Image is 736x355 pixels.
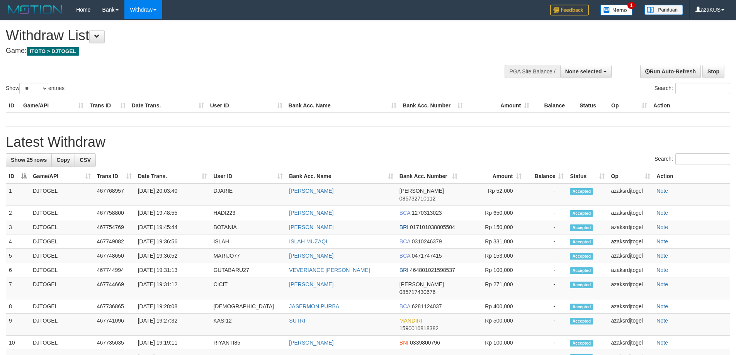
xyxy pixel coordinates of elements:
button: None selected [560,65,612,78]
td: 5 [6,249,30,263]
span: Copy 1590010818382 to clipboard [399,325,439,331]
td: RIYANTI85 [210,336,286,350]
span: Accepted [570,267,593,274]
th: Op: activate to sort column ascending [608,169,653,183]
td: [DATE] 20:03:40 [135,183,211,206]
th: Game/API: activate to sort column ascending [30,169,94,183]
a: [PERSON_NAME] [289,281,333,287]
td: azaksrdjtogel [608,277,653,299]
td: CICIT [210,277,286,299]
a: Stop [702,65,724,78]
span: Accepted [570,188,593,195]
th: Balance: activate to sort column ascending [525,169,567,183]
td: - [525,183,567,206]
span: ITOTO > DJTOGEL [27,47,79,56]
td: Rp 52,000 [461,183,525,206]
td: [DEMOGRAPHIC_DATA] [210,299,286,314]
a: Copy [51,153,75,166]
td: KASI12 [210,314,286,336]
span: Accepted [570,282,593,288]
td: - [525,263,567,277]
label: Search: [654,83,730,94]
th: Bank Acc. Name [286,99,400,113]
th: Bank Acc. Name: activate to sort column ascending [286,169,396,183]
th: Op [608,99,650,113]
span: Accepted [570,318,593,324]
td: DJTOGEL [30,234,94,249]
a: [PERSON_NAME] [289,340,333,346]
span: BRI [399,224,408,230]
td: Rp 150,000 [461,220,525,234]
td: azaksrdjtogel [608,206,653,220]
a: SUTRI [289,318,305,324]
th: Game/API [20,99,87,113]
span: Copy 0339800796 to clipboard [410,340,440,346]
span: [PERSON_NAME] [399,188,444,194]
span: Accepted [570,253,593,260]
span: MANDIRI [399,318,422,324]
h4: Game: [6,47,483,55]
a: VEVERIANCE [PERSON_NAME] [289,267,370,273]
td: 467736865 [94,299,135,314]
a: Note [656,318,668,324]
td: 10 [6,336,30,350]
th: Balance [532,99,576,113]
td: HADI223 [210,206,286,220]
td: Rp 100,000 [461,263,525,277]
td: - [525,206,567,220]
td: DJTOGEL [30,314,94,336]
th: Action [650,99,730,113]
td: [DATE] 19:28:08 [135,299,211,314]
th: ID [6,99,20,113]
a: Note [656,303,668,309]
td: 4 [6,234,30,249]
span: Show 25 rows [11,157,47,163]
th: Trans ID [87,99,129,113]
td: [DATE] 19:45:44 [135,220,211,234]
td: - [525,249,567,263]
td: azaksrdjtogel [608,314,653,336]
span: BCA [399,238,410,245]
h1: Latest Withdraw [6,134,730,150]
th: User ID [207,99,286,113]
span: BRI [399,267,408,273]
th: Status: activate to sort column ascending [567,169,608,183]
td: DJTOGEL [30,263,94,277]
td: Rp 100,000 [461,336,525,350]
span: Copy 017101038805504 to clipboard [410,224,455,230]
td: Rp 500,000 [461,314,525,336]
td: DJTOGEL [30,249,94,263]
td: 6 [6,263,30,277]
td: 467735035 [94,336,135,350]
span: BCA [399,253,410,259]
td: DJARIE [210,183,286,206]
td: [DATE] 19:31:12 [135,277,211,299]
a: JASERMON PURBA [289,303,339,309]
a: Note [656,253,668,259]
a: [PERSON_NAME] [289,253,333,259]
span: Copy 464801021598537 to clipboard [410,267,455,273]
td: DJTOGEL [30,206,94,220]
td: - [525,336,567,350]
a: [PERSON_NAME] [289,224,333,230]
td: [DATE] 19:36:56 [135,234,211,249]
th: User ID: activate to sort column ascending [210,169,286,183]
span: BCA [399,210,410,216]
th: Bank Acc. Number: activate to sort column ascending [396,169,461,183]
td: Rp 153,000 [461,249,525,263]
td: Rp 271,000 [461,277,525,299]
td: DJTOGEL [30,299,94,314]
a: [PERSON_NAME] [289,210,333,216]
a: Note [656,340,668,346]
a: Show 25 rows [6,153,52,166]
td: 2 [6,206,30,220]
th: ID: activate to sort column descending [6,169,30,183]
td: ISLAH [210,234,286,249]
span: [PERSON_NAME] [399,281,444,287]
td: 467749082 [94,234,135,249]
span: Copy 0471747415 to clipboard [412,253,442,259]
td: - [525,220,567,234]
th: Date Trans.: activate to sort column ascending [135,169,211,183]
img: Feedback.jpg [550,5,589,15]
th: Amount: activate to sort column ascending [461,169,525,183]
